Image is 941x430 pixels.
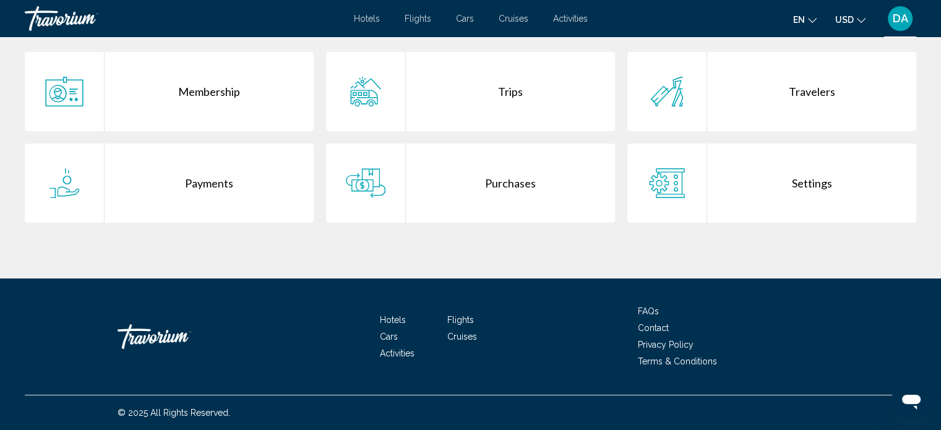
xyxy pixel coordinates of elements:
span: © 2025 All Rights Reserved. [118,408,230,418]
a: Flights [447,315,474,325]
a: Cruises [447,332,477,342]
div: Trips [406,52,615,131]
button: Change language [793,11,817,28]
div: Purchases [406,144,615,223]
a: Travorium [118,318,241,355]
iframe: Button to launch messaging window [892,381,931,420]
a: Membership [25,52,314,131]
a: Hotels [354,14,380,24]
span: USD [835,15,854,25]
a: Cruises [499,14,528,24]
a: Activities [380,348,415,358]
a: Activities [553,14,588,24]
a: Payments [25,144,314,223]
span: DA [893,12,908,25]
div: Payments [105,144,314,223]
button: Change currency [835,11,866,28]
a: Cars [456,14,474,24]
a: Settings [627,144,916,223]
a: Hotels [380,315,406,325]
a: Privacy Policy [638,340,694,350]
a: Trips [326,52,615,131]
div: Settings [707,144,916,223]
a: Flights [405,14,431,24]
span: en [793,15,805,25]
a: Terms & Conditions [638,356,717,366]
a: FAQs [638,306,659,316]
a: Purchases [326,144,615,223]
a: Contact [638,323,669,333]
a: Cars [380,332,398,342]
a: Travorium [25,6,342,31]
a: Travelers [627,52,916,131]
div: Travelers [707,52,916,131]
button: User Menu [884,6,916,32]
div: Membership [105,52,314,131]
